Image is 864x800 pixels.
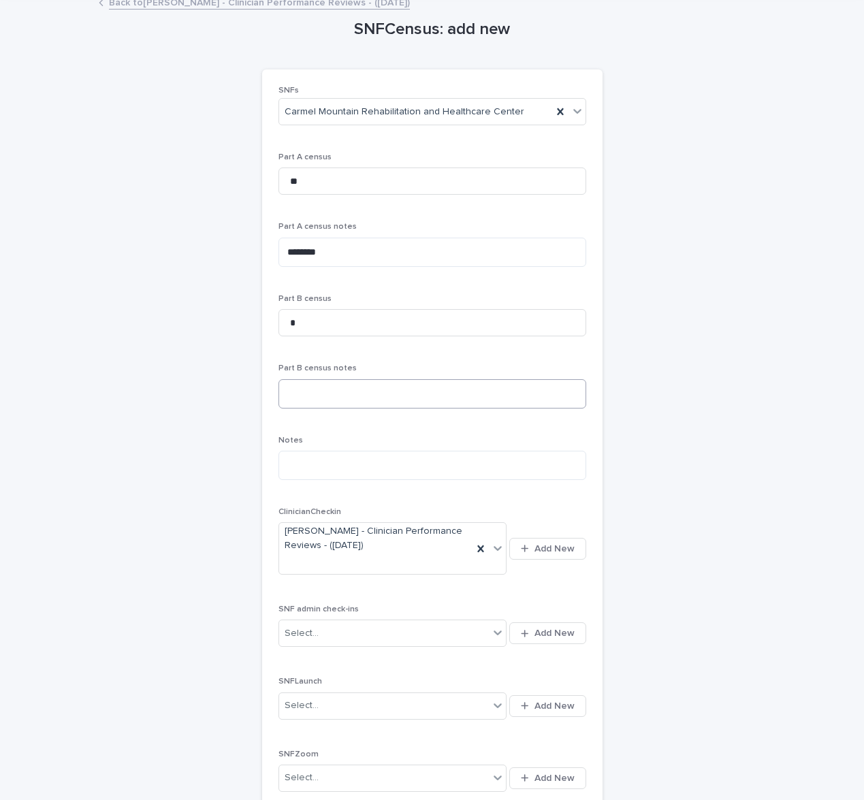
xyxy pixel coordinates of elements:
span: Carmel Mountain Rehabilitation and Healthcare Center [285,105,524,119]
span: SNFs [278,86,299,95]
button: Add New [509,767,586,789]
span: SNFZoom [278,750,319,758]
span: Notes [278,436,303,445]
h1: SNFCensus: add new [262,20,603,39]
button: Add New [509,622,586,644]
span: Part A census notes [278,223,357,231]
button: Add New [509,538,586,560]
span: Add New [534,544,575,554]
span: Part B census [278,295,332,303]
span: [PERSON_NAME] - Clinician Performance Reviews - ([DATE]) [285,524,468,553]
span: SNF admin check-ins [278,605,359,613]
button: Add New [509,695,586,717]
div: Select... [285,626,319,641]
span: Add New [534,773,575,783]
span: Add New [534,701,575,711]
span: Part B census notes [278,364,357,372]
span: SNFLaunch [278,677,322,686]
span: Part A census [278,153,332,161]
div: Select... [285,771,319,785]
span: ClinicianCheckin [278,508,341,516]
div: Select... [285,699,319,713]
span: Add New [534,628,575,638]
